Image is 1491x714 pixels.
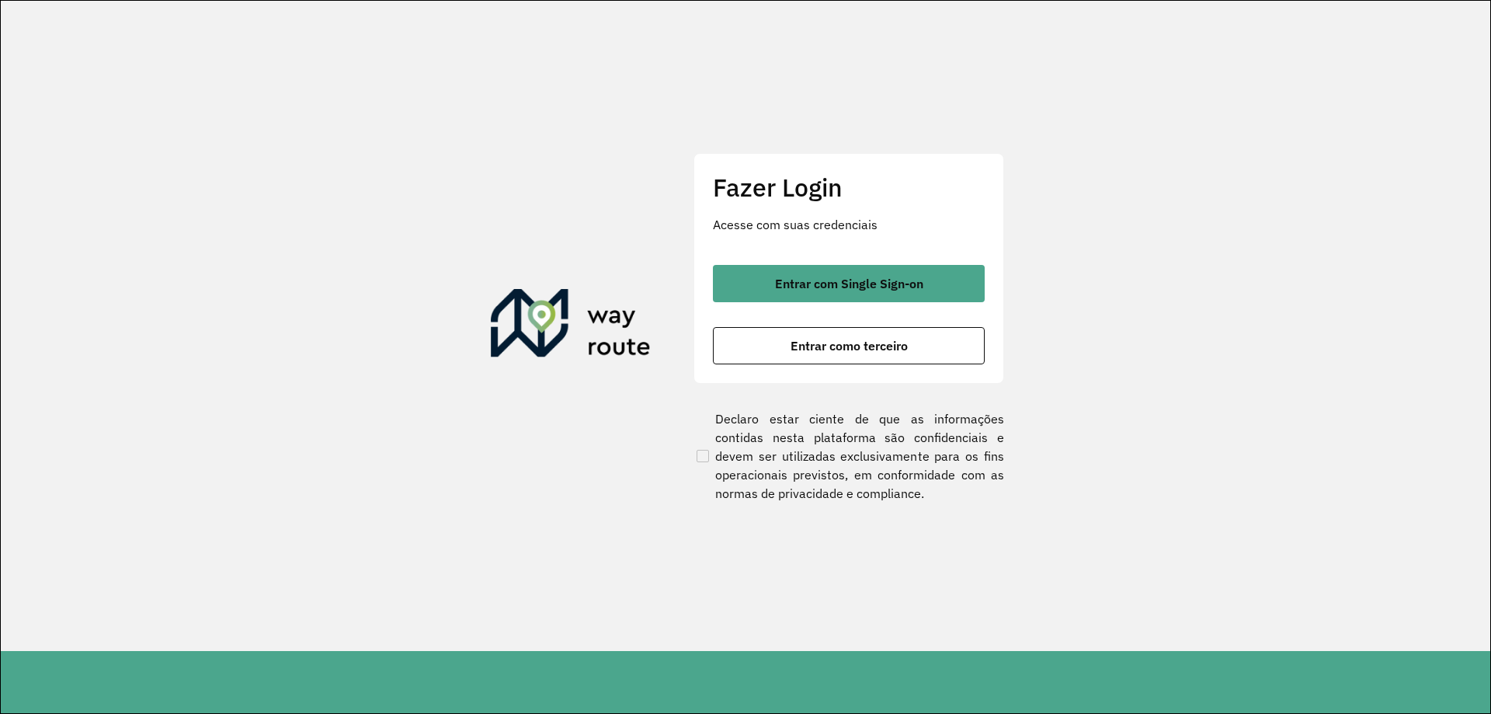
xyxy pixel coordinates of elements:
h2: Fazer Login [713,172,985,202]
p: Acesse com suas credenciais [713,215,985,234]
label: Declaro estar ciente de que as informações contidas nesta plataforma são confidenciais e devem se... [693,409,1004,503]
button: button [713,265,985,302]
span: Entrar com Single Sign-on [775,277,923,290]
span: Entrar como terceiro [791,340,908,352]
button: button [713,327,985,364]
img: Roteirizador AmbevTech [491,289,651,364]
